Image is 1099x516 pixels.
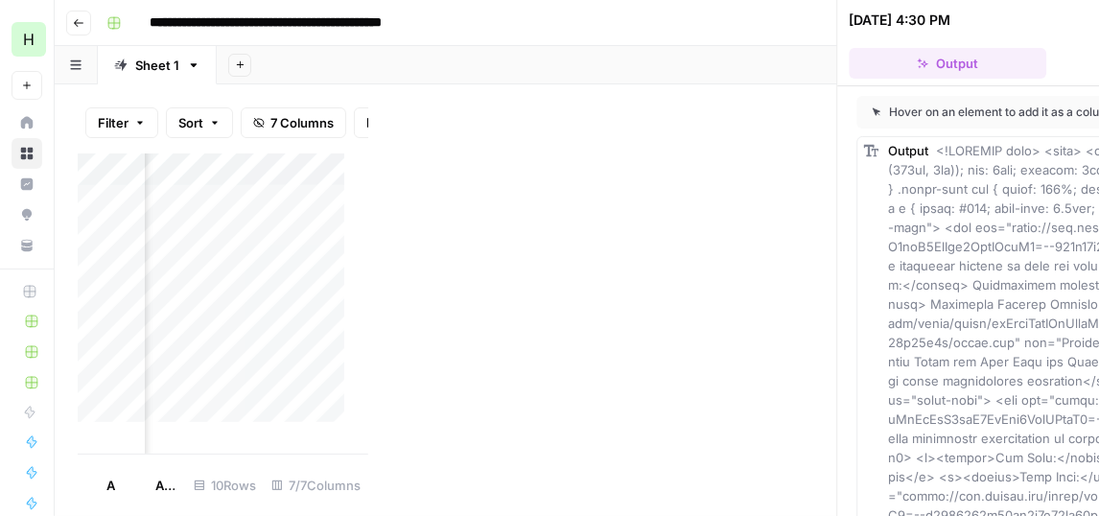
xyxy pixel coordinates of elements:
[12,169,42,199] a: Insights
[186,470,264,501] div: 10 Rows
[98,113,129,132] span: Filter
[23,28,35,51] span: H
[166,107,233,138] button: Sort
[135,56,179,75] div: Sheet 1
[12,15,42,63] button: Workspace: Hasbrook
[889,143,929,158] span: Output
[155,476,175,495] span: Add 10 Rows
[78,470,127,501] button: Add Row
[850,48,1047,79] button: Output
[12,230,42,261] a: Your Data
[106,476,115,495] span: Add Row
[270,113,334,132] span: 7 Columns
[241,107,346,138] button: 7 Columns
[178,113,203,132] span: Sort
[12,199,42,230] a: Opportunities
[264,470,368,501] div: 7/7 Columns
[127,470,186,501] button: Add 10 Rows
[98,46,217,84] a: Sheet 1
[85,107,158,138] button: Filter
[850,11,951,30] div: [DATE] 4:30 PM
[12,138,42,169] a: Browse
[12,107,42,138] a: Home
